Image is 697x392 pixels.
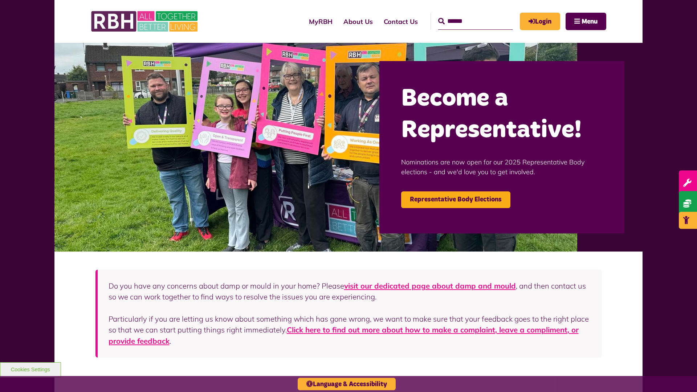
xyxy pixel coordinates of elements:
a: About Us [338,11,378,32]
img: RBH [91,7,200,36]
a: Click here to find out more about how to make a complaint, leave a compliment, or provide feedback [109,325,579,345]
button: Language & Accessibility [298,378,396,390]
p: Do you have any concerns about damp or mould in your home? Please , and then contact us so we can... [109,281,591,303]
a: MyRBH [303,11,338,32]
p: Nominations are now open for our 2025 Representative Body elections - and we'd love you to get in... [401,146,603,188]
a: Contact Us [378,11,423,32]
img: Image (22) [54,43,577,252]
a: Representative Body Elections [401,191,510,208]
p: Particularly if you are letting us know about something which has gone wrong, we want to make sur... [109,314,591,347]
h2: Become a Representative! [401,83,603,147]
a: visit our dedicated page about damp and mould [344,281,516,290]
span: Menu [582,19,598,25]
button: Navigation [566,13,606,30]
a: MyRBH [520,13,560,30]
iframe: Netcall Web Assistant for live chat [664,359,697,392]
